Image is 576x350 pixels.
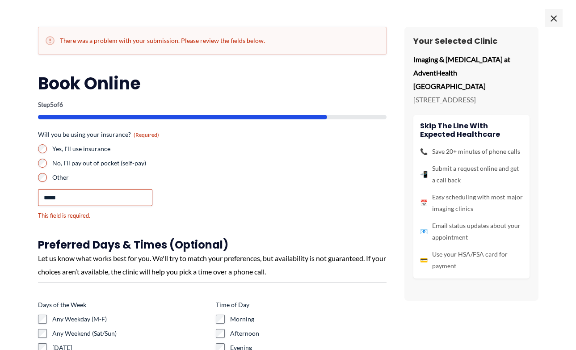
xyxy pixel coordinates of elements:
h2: Book Online [38,72,387,94]
span: 📧 [420,226,428,237]
input: Other Choice, please specify [38,189,152,206]
li: Save 20+ minutes of phone calls [420,146,523,157]
label: Yes, I'll use insurance [52,144,209,153]
span: 5 [50,101,54,108]
span: 6 [59,101,63,108]
label: Afternoon [230,329,387,338]
label: No, I'll pay out of pocket (self-pay) [52,159,209,168]
label: Morning [230,315,387,324]
div: Let us know what works best for you. We'll try to match your preferences, but availability is not... [38,252,387,278]
label: Other [52,173,209,182]
p: Imaging & [MEDICAL_DATA] at AdventHealth [GEOGRAPHIC_DATA] [413,53,530,93]
legend: Will you be using your insurance? [38,130,159,139]
h4: Skip the line with Expected Healthcare [420,122,523,139]
span: 💳 [420,254,428,266]
label: Any Weekday (M-F) [52,315,209,324]
h2: There was a problem with your submission. Please review the fields below. [46,36,379,45]
li: Use your HSA/FSA card for payment [420,249,523,272]
span: (Required) [134,131,159,138]
h3: Your Selected Clinic [413,36,530,46]
p: [STREET_ADDRESS] [413,93,530,106]
legend: Days of the Week [38,300,86,309]
h3: Preferred Days & Times (Optional) [38,238,387,252]
div: This field is required. [38,211,209,220]
li: Submit a request online and get a call back [420,163,523,186]
label: Any Weekend (Sat/Sun) [52,329,209,338]
li: Email status updates about your appointment [420,220,523,243]
span: 📅 [420,197,428,209]
legend: Time of Day [216,300,249,309]
span: × [545,9,563,27]
span: 📞 [420,146,428,157]
li: Easy scheduling with most major imaging clinics [420,191,523,215]
p: Step of [38,101,387,108]
span: 📲 [420,169,428,180]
